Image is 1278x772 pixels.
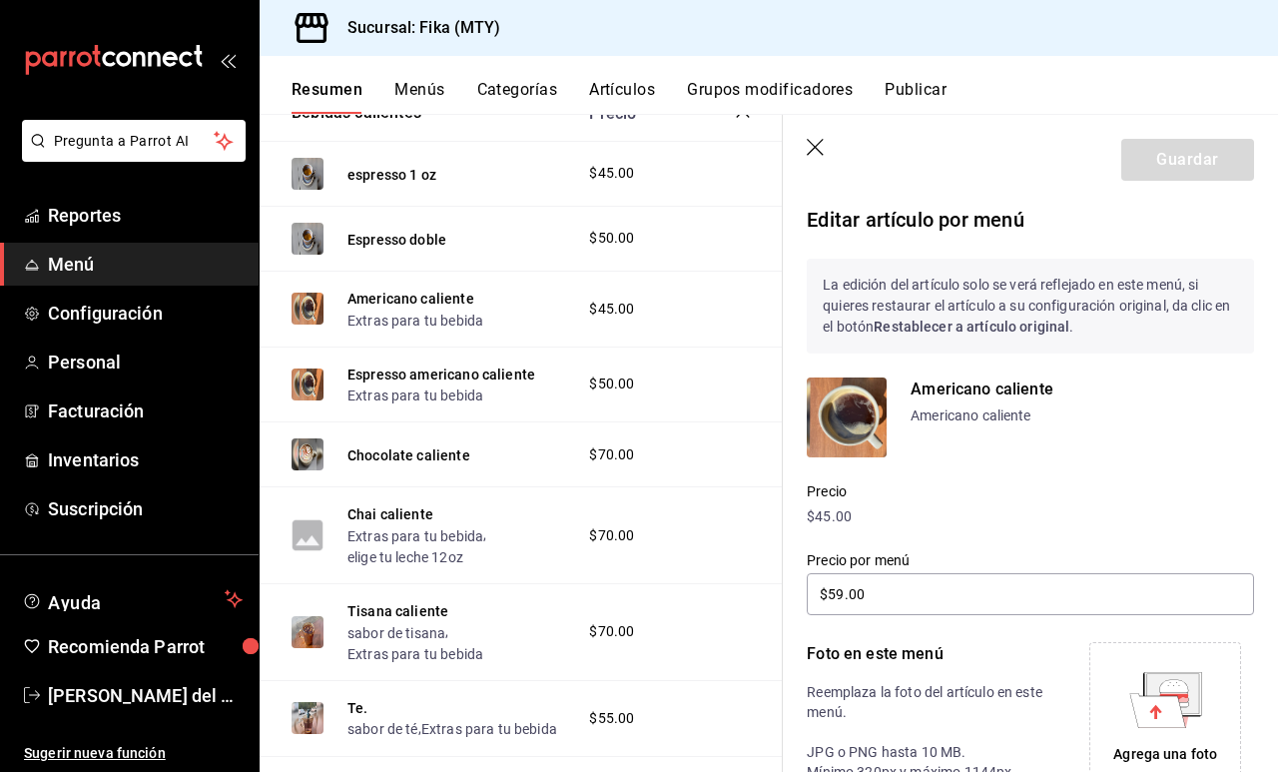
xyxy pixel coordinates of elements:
[589,525,634,546] span: $70.00
[347,230,446,250] button: Espresso doble
[292,616,323,648] img: Preview
[477,80,558,114] button: Categorías
[807,553,1254,567] label: Precio por menú
[589,374,634,394] span: $50.00
[48,202,243,229] span: Reportes
[220,52,236,68] button: open_drawer_menu
[807,259,1254,354] p: La edición del artículo solo se verá reflejado en este menú, si quieres restaurar el artículo a s...
[48,587,217,611] span: Ayuda
[54,131,215,152] span: Pregunta a Parrot AI
[347,365,535,385] button: Espresso americano caliente
[48,682,243,709] span: [PERSON_NAME] del Valle
[48,397,243,424] span: Facturación
[347,386,483,405] button: Extras para tu bebida
[589,80,655,114] button: Artículos
[911,378,1254,401] p: Americano caliente
[347,524,569,567] div: ,
[347,719,418,739] button: sabor de té
[735,106,751,122] button: collapse-category-row
[48,251,243,278] span: Menú
[292,369,323,400] img: Preview
[48,300,243,327] span: Configuración
[331,16,501,40] h3: Sucursal: Fika (MTY)
[292,158,323,190] img: Preview
[48,446,243,473] span: Inventarios
[807,642,1053,666] p: Foto en este menú
[292,702,323,734] img: Preview
[292,293,323,325] img: Preview
[807,573,1254,615] input: $0.00
[347,601,448,621] button: Tisana caliente
[589,163,634,184] span: $45.00
[22,120,246,162] button: Pregunta a Parrot AI
[292,223,323,255] img: Preview
[874,319,1069,335] strong: Restablecer a artículo original
[347,311,483,331] button: Extras para tu bebida
[347,698,367,718] button: Te.
[292,80,362,114] button: Resumen
[911,405,1254,426] p: Americano caliente
[48,633,243,660] span: Recomienda Parrot
[347,526,483,546] button: Extras para tu bebida
[589,444,634,465] span: $70.00
[347,644,483,664] button: Extras para tu bebida
[292,438,323,470] img: Preview
[807,205,1254,235] p: Editar artículo por menú
[885,80,947,114] button: Publicar
[347,621,569,664] div: ,
[24,743,243,764] span: Sugerir nueva función
[589,621,634,642] span: $70.00
[347,547,463,567] button: elige tu leche 12oz
[292,80,1278,114] div: navigation tabs
[14,145,246,166] a: Pregunta a Parrot AI
[347,718,557,739] div: ,
[347,165,436,185] button: espresso 1 oz
[421,719,557,739] button: Extras para tu bebida
[347,623,445,643] button: sabor de tisana
[347,504,433,524] button: Chai caliente
[589,708,634,729] span: $55.00
[48,349,243,376] span: Personal
[48,495,243,522] span: Suscripción
[589,299,634,320] span: $45.00
[807,378,887,457] img: Product
[347,289,474,309] button: Americano caliente
[807,481,1254,502] p: Precio
[687,80,853,114] button: Grupos modificadores
[1113,744,1217,765] div: Agrega una foto
[807,506,1254,527] p: $45.00
[589,228,634,249] span: $50.00
[347,445,470,465] button: Chocolate caliente
[394,80,444,114] button: Menús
